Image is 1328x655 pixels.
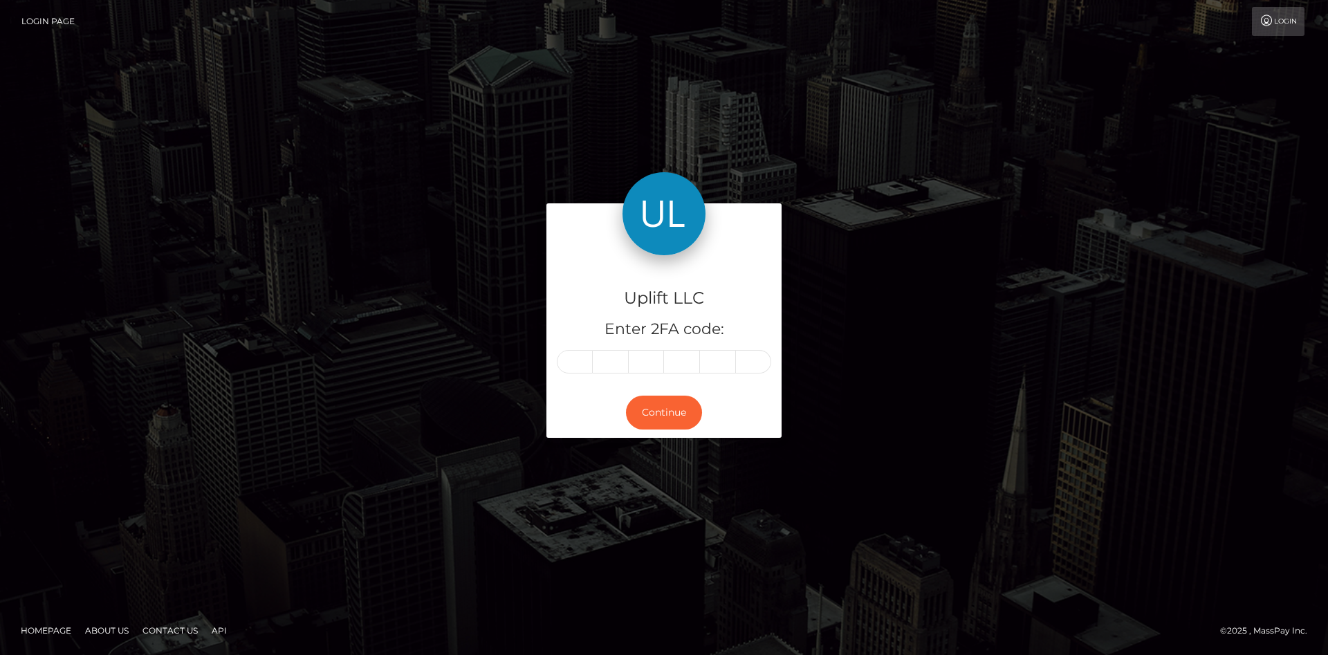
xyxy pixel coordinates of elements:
[622,172,705,255] img: Uplift LLC
[206,620,232,641] a: API
[1252,7,1304,36] a: Login
[137,620,203,641] a: Contact Us
[557,319,771,340] h5: Enter 2FA code:
[557,286,771,311] h4: Uplift LLC
[21,7,75,36] a: Login Page
[626,396,702,430] button: Continue
[1220,623,1318,638] div: © 2025 , MassPay Inc.
[80,620,134,641] a: About Us
[15,620,77,641] a: Homepage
